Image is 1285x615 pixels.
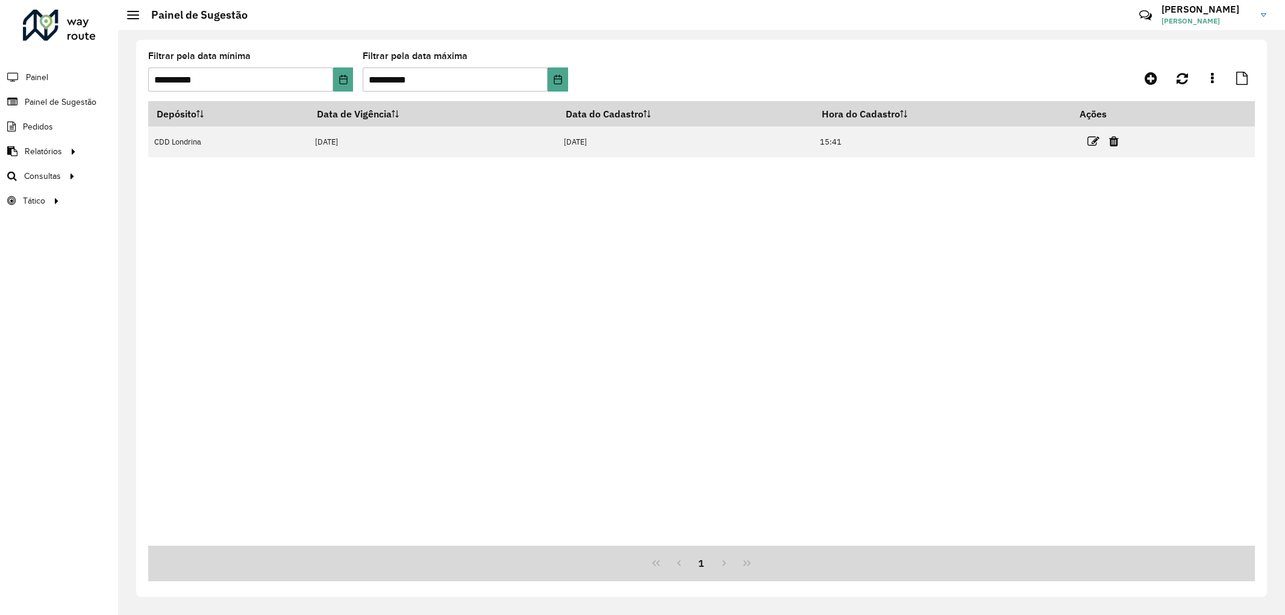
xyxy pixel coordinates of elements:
[1133,2,1158,28] a: Contato Rápido
[148,49,251,63] label: Filtrar pela data mínima
[1109,133,1119,149] a: Excluir
[557,126,813,157] td: [DATE]
[148,101,308,126] th: Depósito
[148,126,308,157] td: CDD Londrina
[557,101,813,126] th: Data do Cadastro
[690,552,713,575] button: 1
[1162,4,1252,15] h3: [PERSON_NAME]
[25,145,62,158] span: Relatórios
[23,195,45,207] span: Tático
[333,67,354,92] button: Choose Date
[548,67,568,92] button: Choose Date
[1072,101,1144,126] th: Ações
[814,101,1072,126] th: Hora do Cadastro
[25,96,96,108] span: Painel de Sugestão
[814,126,1072,157] td: 15:41
[139,8,248,22] h2: Painel de Sugestão
[24,170,61,183] span: Consultas
[1087,133,1099,149] a: Editar
[26,71,48,84] span: Painel
[1162,16,1252,27] span: [PERSON_NAME]
[23,120,53,133] span: Pedidos
[308,101,557,126] th: Data de Vigência
[363,49,467,63] label: Filtrar pela data máxima
[308,126,557,157] td: [DATE]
